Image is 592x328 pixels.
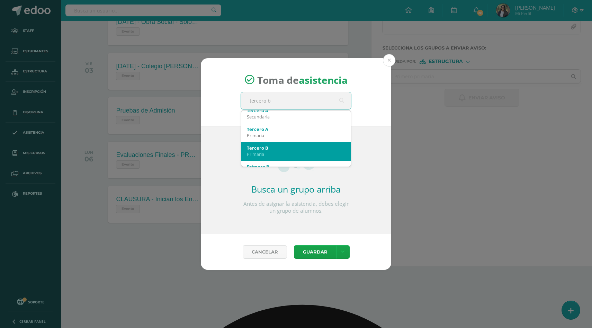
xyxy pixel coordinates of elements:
[257,73,348,86] span: Toma de
[247,126,345,132] div: Tercero A
[383,54,395,67] button: Close (Esc)
[241,92,351,109] input: Busca un grado o sección aquí...
[247,163,345,170] div: Primero B
[243,245,287,259] a: Cancelar
[241,183,351,195] h2: Busca un grupo arriba
[247,114,345,120] div: Secundaria
[299,73,348,86] strong: asistencia
[247,107,345,114] div: Tercero A
[247,151,345,157] div: Primaria
[247,145,345,151] div: Tercero B
[241,201,351,214] p: Antes de asignar la asistencia, debes elegir un grupo de alumnos.
[247,132,345,139] div: Primaria
[294,245,336,259] button: Guardar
